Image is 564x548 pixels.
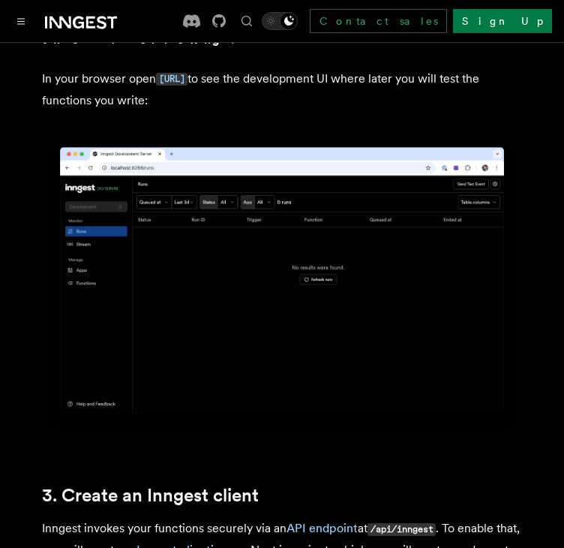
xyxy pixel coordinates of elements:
[238,12,256,30] button: Find something...
[262,12,298,30] button: Toggle dark mode
[286,521,358,535] a: API endpoint
[42,11,503,47] strong: You should see a similar output to the following:
[12,12,30,30] button: Toggle navigation
[42,485,259,506] a: 3. Create an Inngest client
[42,135,522,437] img: Inngest Dev Server's 'Runs' tab with no data
[156,71,187,86] a: [URL]
[42,68,522,111] p: In your browser open to see the development UI where later you will test the functions you write:
[310,9,447,33] a: Contact sales
[453,9,552,33] a: Sign Up
[156,73,187,86] code: [URL]
[367,523,436,536] code: /api/inngest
